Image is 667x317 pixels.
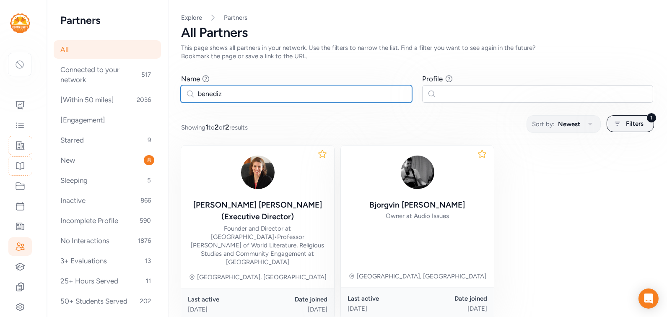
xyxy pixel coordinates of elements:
[54,111,161,129] div: [Engagement]
[626,119,644,129] span: Filters
[135,236,154,246] span: 1876
[54,252,161,270] div: 3+ Evaluations
[137,195,154,205] span: 866
[348,294,418,303] div: Last active
[54,131,161,149] div: Starred
[181,74,200,84] div: Name
[54,60,161,89] div: Connected to your network
[138,70,154,80] span: 517
[137,296,154,306] span: 202
[397,152,438,192] img: ARIKbTGTAak234O5nTcO
[423,74,443,84] div: Profile
[532,119,555,129] span: Sort by:
[181,44,557,60] div: This page shows all partners in your network. Use the filters to narrow the list. Find a filter y...
[274,233,277,241] span: •
[197,273,327,281] div: [GEOGRAPHIC_DATA], [GEOGRAPHIC_DATA]
[144,135,154,145] span: 9
[238,152,278,192] img: 9fPdWyQQR1WWTCGBoetg
[224,13,247,22] a: Partners
[54,292,161,310] div: 50+ Students Served
[348,304,418,313] div: [DATE]
[54,171,161,190] div: Sleeping
[54,40,161,59] div: All
[54,151,161,169] div: New
[527,115,601,133] button: Sort by:Newest
[181,13,654,22] nav: Breadcrumb
[181,25,654,40] div: All Partners
[144,155,154,165] span: 8
[54,191,161,210] div: Inactive
[225,123,229,131] span: 2
[646,113,657,123] div: 1
[142,256,154,266] span: 13
[10,13,30,33] img: logo
[54,231,161,250] div: No Interactions
[54,211,161,230] div: Incomplete Profile
[370,199,465,211] div: Bjorgvin [PERSON_NAME]
[188,199,327,223] div: [PERSON_NAME] [PERSON_NAME] (Executive Director)
[54,272,161,290] div: 25+ Hours Served
[638,288,659,309] div: Open Intercom Messenger
[181,14,202,21] a: Explore
[386,212,449,220] div: Owner at Audio Issues
[54,91,161,109] div: [Within 50 miles]
[188,224,327,266] div: Founder and Director at [GEOGRAPHIC_DATA] Professor [PERSON_NAME] of World Literature, Religious ...
[418,294,488,303] div: Date joined
[215,123,219,131] span: 2
[258,305,328,314] div: [DATE]
[357,272,486,281] div: [GEOGRAPHIC_DATA], [GEOGRAPHIC_DATA]
[133,95,154,105] span: 2036
[144,175,154,185] span: 5
[181,122,248,132] span: Showing to of results
[258,295,328,304] div: Date joined
[143,276,154,286] span: 11
[60,13,154,27] h2: Partners
[418,304,488,313] div: [DATE]
[188,305,258,314] div: [DATE]
[188,295,258,304] div: Last active
[205,123,208,131] span: 1
[558,119,580,129] span: Newest
[136,216,154,226] span: 590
